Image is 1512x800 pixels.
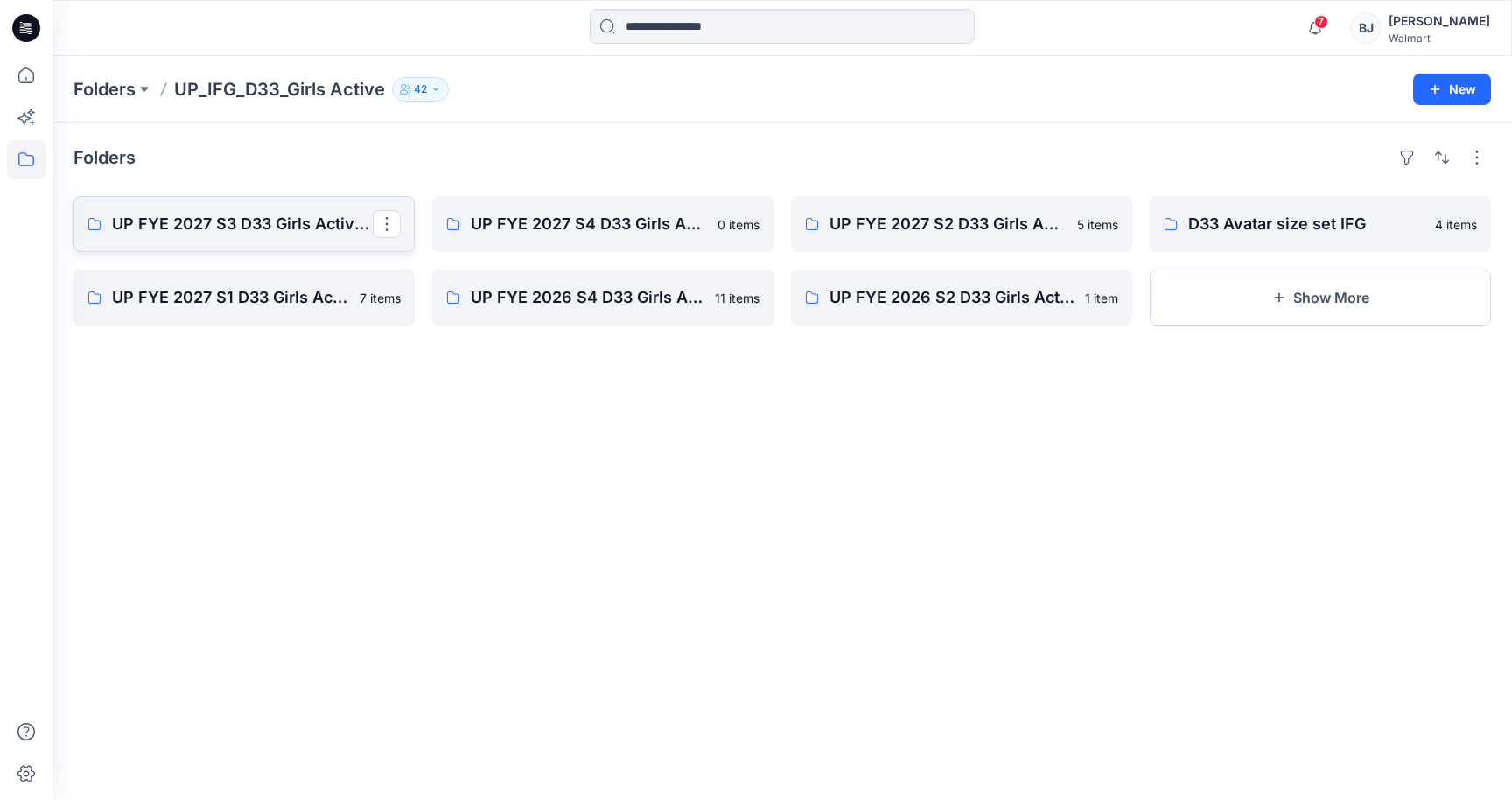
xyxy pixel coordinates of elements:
[112,285,349,310] p: UP FYE 2027 S1 D33 Girls Active IFG
[471,285,704,310] p: UP FYE 2026 S4 D33 Girls Active IFG
[829,285,1074,310] p: UP FYE 2026 S2 D33 Girls Active IFG
[1188,212,1424,236] p: D33 Avatar size set IFG
[73,77,136,102] a: Folders
[112,212,373,236] p: UP FYE 2027 S3 D33 Girls Active IFG
[73,147,136,168] h4: Folders
[1389,11,1490,32] div: [PERSON_NAME]
[791,196,1132,252] a: UP FYE 2027 S2 D33 Girls Active IFG5 items
[1085,289,1118,307] p: 1 item
[471,212,707,236] p: UP FYE 2027 S4 D33 Girls Active IFG
[1077,215,1118,234] p: 5 items
[73,196,415,252] a: UP FYE 2027 S3 D33 Girls Active IFG
[717,215,759,234] p: 0 items
[1314,15,1328,29] span: 7
[174,77,385,102] p: UP_IFG_D33_Girls Active
[1350,12,1382,44] div: BJ
[1413,74,1491,105] button: New
[829,212,1067,236] p: UP FYE 2027 S2 D33 Girls Active IFG
[715,289,759,307] p: 11 items
[1389,32,1490,45] div: Walmart
[360,289,401,307] p: 7 items
[414,80,427,99] p: 42
[791,270,1132,326] a: UP FYE 2026 S2 D33 Girls Active IFG1 item
[1150,196,1491,252] a: D33 Avatar size set IFG4 items
[1435,215,1477,234] p: 4 items
[392,77,449,102] button: 42
[432,270,773,326] a: UP FYE 2026 S4 D33 Girls Active IFG11 items
[432,196,773,252] a: UP FYE 2027 S4 D33 Girls Active IFG0 items
[73,270,415,326] a: UP FYE 2027 S1 D33 Girls Active IFG7 items
[1150,270,1491,326] button: Show More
